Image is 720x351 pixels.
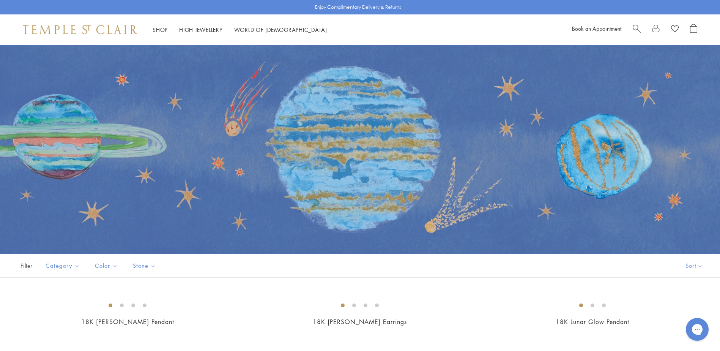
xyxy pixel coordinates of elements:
a: Open Shopping Bag [690,24,697,35]
a: 18K [PERSON_NAME] Pendant [81,318,174,326]
a: ShopShop [153,26,168,33]
img: Temple St. Clair [23,25,137,34]
button: Color [89,257,123,274]
span: Color [91,261,123,270]
a: Search [633,24,641,35]
button: Category [40,257,85,274]
p: Enjoy Complimentary Delivery & Returns [315,3,401,11]
iframe: Gorgias live chat messenger [682,315,712,343]
a: High JewelleryHigh Jewellery [179,26,223,33]
span: Category [42,261,85,270]
a: View Wishlist [671,24,679,35]
button: Show sort by [668,254,720,277]
nav: Main navigation [153,25,327,35]
span: Stone [129,261,162,270]
a: 18K Lunar Glow Pendant [556,318,629,326]
a: World of [DEMOGRAPHIC_DATA]World of [DEMOGRAPHIC_DATA] [234,26,327,33]
button: Stone [127,257,162,274]
a: 18K [PERSON_NAME] Earrings [313,318,407,326]
a: Book an Appointment [572,25,621,32]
